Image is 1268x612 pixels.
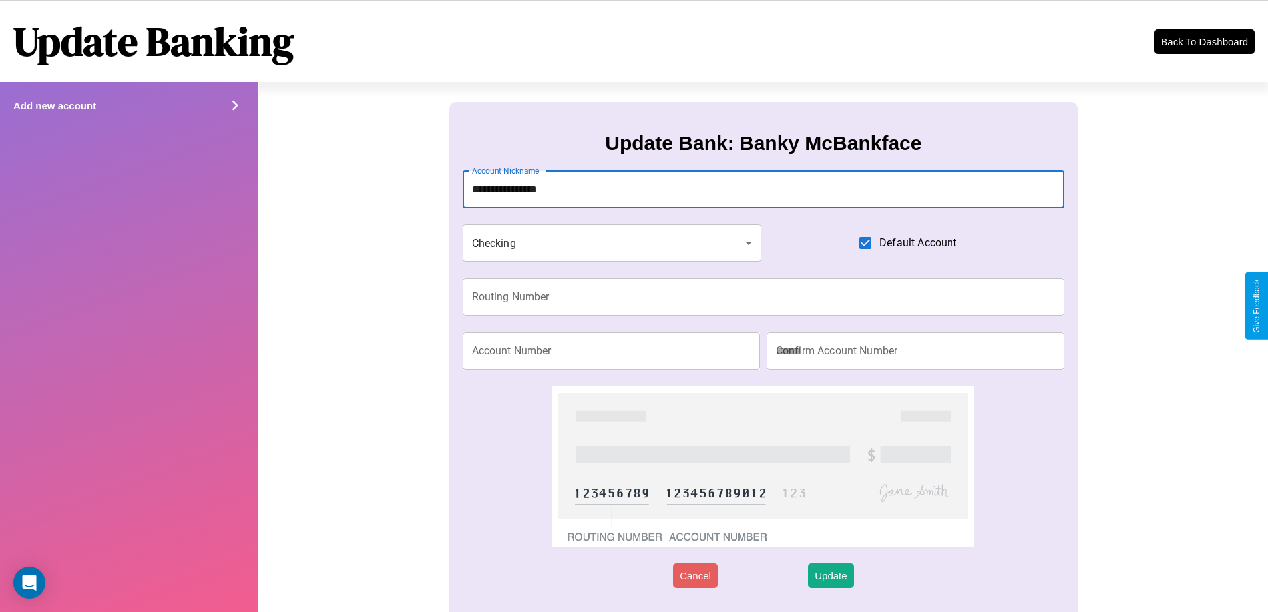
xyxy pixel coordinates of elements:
h3: Update Bank: Banky McBankface [605,132,921,154]
span: Default Account [879,235,956,251]
div: Give Feedback [1252,279,1261,333]
button: Back To Dashboard [1154,29,1255,54]
img: check [552,386,974,547]
button: Cancel [673,563,718,588]
button: Update [808,563,853,588]
div: Open Intercom Messenger [13,567,45,599]
h4: Add new account [13,100,96,111]
label: Account Nickname [472,165,540,176]
div: Checking [463,224,762,262]
h1: Update Banking [13,14,294,69]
